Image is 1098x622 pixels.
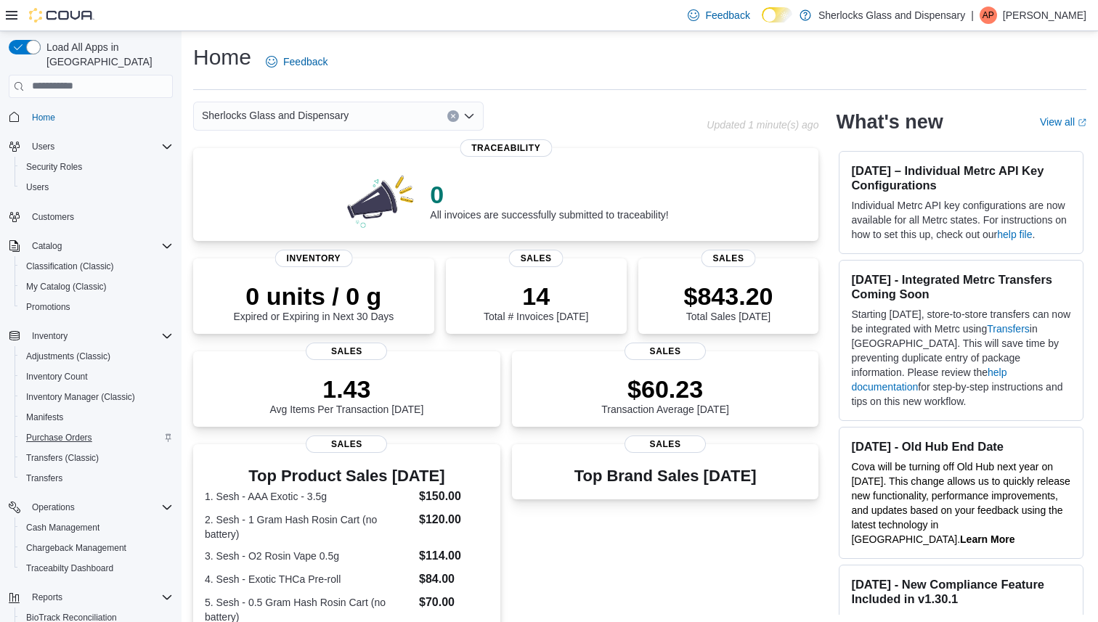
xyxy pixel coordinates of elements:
button: Inventory [26,327,73,345]
button: Security Roles [15,157,179,177]
button: My Catalog (Classic) [15,277,179,297]
span: Promotions [20,298,173,316]
span: Sales [306,435,387,453]
span: Users [26,181,49,193]
dt: 2. Sesh - 1 Gram Hash Rosin Cart (no battery) [205,512,413,541]
span: Users [26,138,173,155]
button: Home [3,107,179,128]
h1: Home [193,43,251,72]
a: Users [20,179,54,196]
h3: [DATE] - New Compliance Feature Included in v1.30.1 [851,577,1071,606]
span: Traceabilty Dashboard [26,562,113,574]
p: $60.23 [601,375,729,404]
button: Purchase Orders [15,427,179,448]
dd: $70.00 [419,594,489,611]
button: Customers [3,206,179,227]
button: Traceabilty Dashboard [15,558,179,578]
a: help file [997,229,1032,240]
span: Sales [625,435,706,453]
span: Transfers [26,472,62,484]
span: Adjustments (Classic) [20,348,173,365]
button: Reports [3,587,179,607]
span: Traceabilty Dashboard [20,560,173,577]
button: Cash Management [15,517,179,538]
button: Operations [26,499,81,516]
a: Inventory Manager (Classic) [20,388,141,406]
button: Operations [3,497,179,517]
a: Customers [26,208,80,226]
span: Inventory Manager (Classic) [20,388,173,406]
span: AP [983,7,994,24]
p: Individual Metrc API key configurations are now available for all Metrc states. For instructions ... [851,198,1071,242]
span: Inventory Count [26,371,88,382]
a: help documentation [851,367,1006,393]
span: Feedback [705,8,749,22]
span: Sales [306,343,387,360]
dt: 1. Sesh - AAA Exotic - 3.5g [205,489,413,504]
span: Customers [32,211,74,223]
h3: [DATE] - Old Hub End Date [851,439,1071,454]
button: Reports [26,589,68,606]
dd: $84.00 [419,570,489,588]
a: Adjustments (Classic) [20,348,116,365]
a: Home [26,109,61,126]
a: Promotions [20,298,76,316]
span: Transfers [20,470,173,487]
span: Inventory Manager (Classic) [26,391,135,403]
span: Purchase Orders [26,432,92,443]
svg: External link [1078,118,1086,127]
span: Classification (Classic) [20,258,173,275]
img: Cova [29,8,94,22]
span: Manifests [20,409,173,426]
button: Catalog [26,237,68,255]
button: Classification (Classic) [15,256,179,277]
div: Total # Invoices [DATE] [484,282,588,322]
div: Avg Items Per Transaction [DATE] [269,375,423,415]
button: Users [26,138,60,155]
span: Manifests [26,412,63,423]
span: Reports [26,589,173,606]
h3: Top Product Sales [DATE] [205,467,489,485]
a: Inventory Count [20,368,94,385]
span: Inventory [275,250,353,267]
span: Operations [26,499,173,516]
span: Purchase Orders [20,429,173,446]
dd: $114.00 [419,547,489,565]
dt: 4. Sesh - Exotic THCa Pre-roll [205,572,413,586]
span: Chargeback Management [26,542,126,554]
a: Traceabilty Dashboard [20,560,119,577]
span: My Catalog (Classic) [26,281,107,292]
span: My Catalog (Classic) [20,278,173,295]
button: Promotions [15,297,179,317]
span: Chargeback Management [20,539,173,557]
a: Transfers [987,323,1030,335]
span: Sherlocks Glass and Dispensary [202,107,349,124]
h3: Top Brand Sales [DATE] [574,467,757,485]
h2: What's new [836,110,943,134]
a: Classification (Classic) [20,258,120,275]
a: Learn More [960,533,1014,545]
p: 0 units / 0 g [233,282,394,311]
span: Security Roles [20,158,173,176]
span: Sales [625,343,706,360]
button: Inventory [3,326,179,346]
span: Cova will be turning off Old Hub next year on [DATE]. This change allows us to quickly release ne... [851,461,1070,545]
p: Starting [DATE], store-to-store transfers can now be integrated with Metrc using in [GEOGRAPHIC_D... [851,307,1071,409]
a: Manifests [20,409,69,426]
a: Security Roles [20,158,88,176]
a: Purchase Orders [20,429,98,446]
span: Load All Apps in [GEOGRAPHIC_DATA] [41,40,173,69]
span: Operations [32,502,75,513]
p: | [971,7,974,24]
button: Manifests [15,407,179,427]
h3: [DATE] - Integrated Metrc Transfers Coming Soon [851,272,1071,301]
p: $843.20 [684,282,773,311]
button: Inventory Count [15,367,179,387]
p: Sherlocks Glass and Dispensary [818,7,965,24]
button: Chargeback Management [15,538,179,558]
span: Reports [32,592,62,603]
div: All invoices are successfully submitted to traceability! [430,180,668,221]
button: Users [3,136,179,157]
input: Dark Mode [762,7,792,22]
